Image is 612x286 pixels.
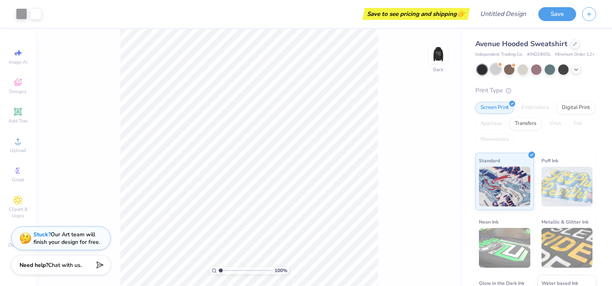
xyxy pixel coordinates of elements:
[20,261,48,269] strong: Need help?
[479,218,498,226] span: Neon Ink
[430,46,446,62] img: Back
[474,6,532,22] input: Untitled Design
[475,102,514,114] div: Screen Print
[569,118,587,130] div: Foil
[365,8,468,20] div: Save to see pricing and shipping
[9,88,27,95] span: Designs
[510,118,541,130] div: Transfers
[8,118,27,124] span: Add Text
[479,228,530,268] img: Neon Ink
[541,167,593,206] img: Puff Ink
[4,206,32,219] span: Clipart & logos
[475,39,567,49] span: Avenue Hooded Sweatshirt
[555,51,595,58] span: Minimum Order: 12 +
[12,177,24,183] span: Greek
[33,231,51,238] strong: Stuck?
[475,118,507,130] div: Applique
[9,59,27,65] span: Image AI
[538,7,576,21] button: Save
[275,267,287,274] span: 100 %
[33,231,100,246] div: Our Art team will finish your design for free.
[544,118,566,130] div: Vinyl
[527,51,551,58] span: # IND280SL
[433,66,443,73] div: Back
[475,134,514,146] div: Rhinestones
[475,86,596,95] div: Print Type
[475,51,523,58] span: Independent Trading Co.
[541,218,588,226] span: Metallic & Glitter Ink
[557,102,595,114] div: Digital Print
[48,261,82,269] span: Chat with us.
[479,167,530,206] img: Standard
[8,242,27,248] span: Decorate
[10,147,26,154] span: Upload
[516,102,554,114] div: Embroidery
[479,156,500,165] span: Standard
[541,156,558,165] span: Puff Ink
[541,228,593,268] img: Metallic & Glitter Ink
[457,9,465,18] span: 👉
